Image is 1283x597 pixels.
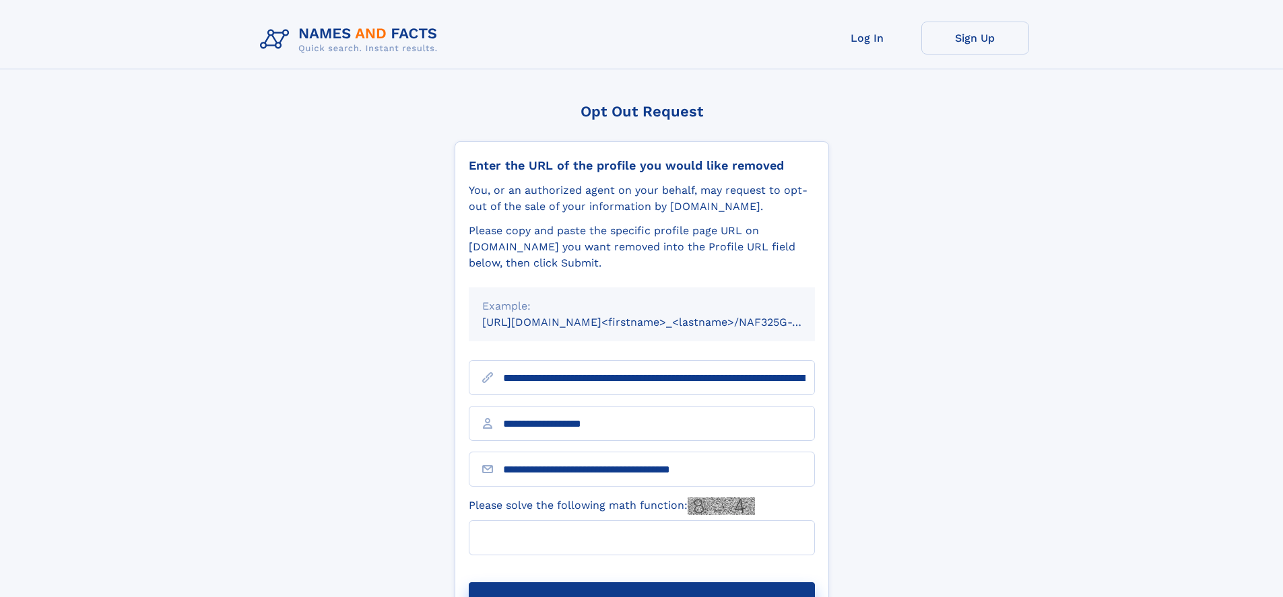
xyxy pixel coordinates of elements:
[921,22,1029,55] a: Sign Up
[455,103,829,120] div: Opt Out Request
[482,298,801,314] div: Example:
[482,316,841,328] small: [URL][DOMAIN_NAME]<firstname>_<lastname>/NAF325G-xxxxxxxx
[469,223,815,271] div: Please copy and paste the specific profile page URL on [DOMAIN_NAME] you want removed into the Pr...
[469,497,755,515] label: Please solve the following math function:
[469,158,815,173] div: Enter the URL of the profile you would like removed
[255,22,449,58] img: Logo Names and Facts
[469,182,815,215] div: You, or an authorized agent on your behalf, may request to opt-out of the sale of your informatio...
[814,22,921,55] a: Log In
